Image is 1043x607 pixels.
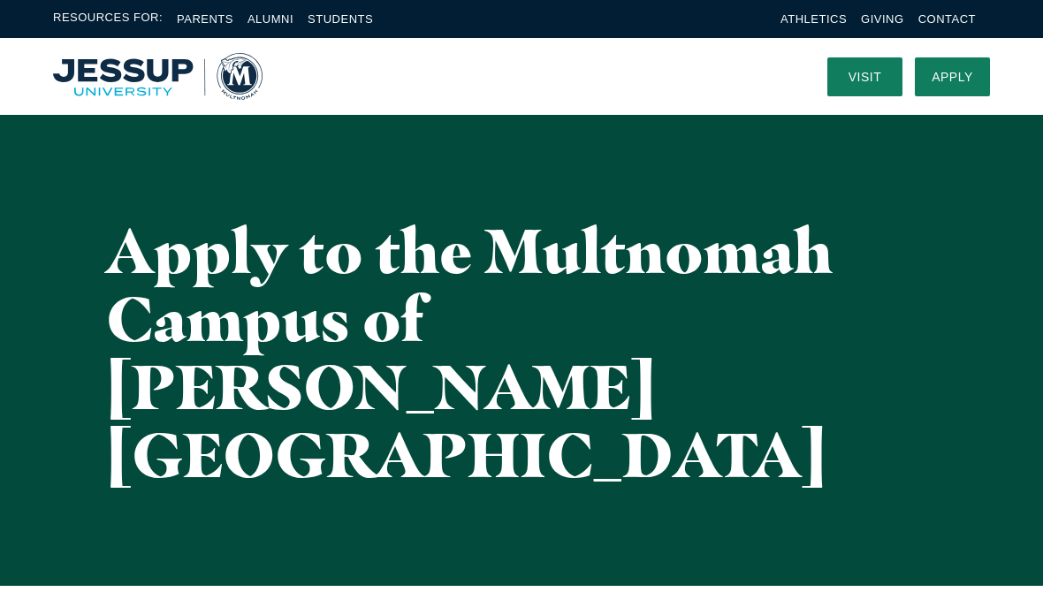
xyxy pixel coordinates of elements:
[861,12,904,26] a: Giving
[53,9,163,29] span: Resources For:
[247,12,293,26] a: Alumni
[177,12,233,26] a: Parents
[827,57,902,96] a: Visit
[53,53,263,100] a: Home
[106,216,937,489] h1: Apply to the Multnomah Campus of [PERSON_NAME][GEOGRAPHIC_DATA]
[780,12,847,26] a: Athletics
[918,12,976,26] a: Contact
[53,53,263,100] img: Multnomah University Logo
[308,12,373,26] a: Students
[915,57,990,96] a: Apply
